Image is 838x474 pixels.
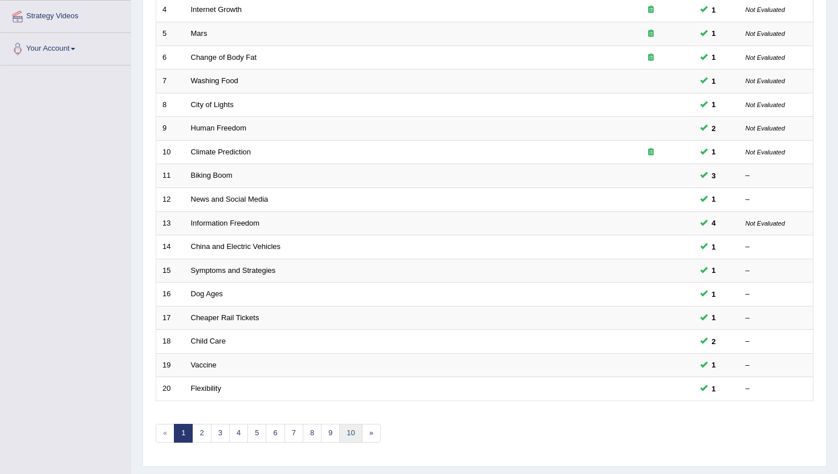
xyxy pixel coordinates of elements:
td: 5 [156,22,185,46]
td: 20 [156,377,185,401]
td: 18 [156,330,185,354]
div: – [746,313,807,324]
a: Symptoms and Strategies [191,266,276,275]
a: Child Care [191,337,226,345]
span: You can still take this question [707,75,721,87]
small: Not Evaluated [746,101,785,108]
td: 12 [156,187,185,211]
small: Not Evaluated [746,77,785,84]
a: Biking Boom [191,171,233,179]
td: 13 [156,211,185,235]
a: City of Lights [191,100,234,109]
a: Vaccine [191,361,217,369]
small: Not Evaluated [746,125,785,132]
span: You can still take this question [707,146,721,158]
a: 7 [284,424,303,443]
a: Flexibility [191,384,221,393]
span: « [156,424,174,443]
a: China and Electric Vehicles [191,242,281,251]
a: News and Social Media [191,195,269,203]
a: Washing Food [191,76,238,85]
span: You can still take this question [707,288,721,300]
div: – [746,360,807,371]
a: Change of Body Fat [191,53,257,62]
a: Cheaper Rail Tickets [191,313,259,322]
div: – [746,242,807,252]
div: – [746,289,807,300]
a: » [362,424,381,443]
a: Your Account [1,33,131,62]
a: 3 [211,424,230,443]
small: Not Evaluated [746,220,785,227]
td: 14 [156,235,185,259]
span: You can still take this question [707,170,721,182]
td: 10 [156,140,185,164]
small: Not Evaluated [746,30,785,37]
a: Climate Prediction [191,148,251,156]
div: – [746,336,807,347]
a: 9 [321,424,340,443]
div: – [746,265,807,276]
small: Not Evaluated [746,54,785,61]
a: Dog Ages [191,289,223,298]
a: 8 [303,424,322,443]
a: 10 [339,424,362,443]
a: 1 [174,424,193,443]
a: Information Freedom [191,219,260,227]
span: You can still take this question [707,99,721,111]
span: You can still take this question [707,359,721,371]
span: You can still take this question [707,312,721,324]
div: – [746,170,807,181]
td: 6 [156,46,185,70]
div: Exam occurring question [615,28,688,39]
span: You can still take this question [707,241,721,253]
td: 15 [156,259,185,283]
a: Human Freedom [191,124,247,132]
div: Exam occurring question [615,5,688,15]
div: – [746,194,807,205]
a: Mars [191,29,208,38]
span: You can still take this question [707,4,721,16]
div: Exam occurring question [615,52,688,63]
a: Internet Growth [191,5,242,14]
span: You can still take this question [707,193,721,205]
div: – [746,383,807,394]
span: You can still take this question [707,122,721,134]
a: 6 [266,424,284,443]
span: You can still take this question [707,27,721,39]
td: 11 [156,164,185,188]
span: You can still take this question [707,217,721,229]
span: You can still take this question [707,336,721,348]
a: 5 [247,424,266,443]
div: Exam occurring question [615,147,688,158]
td: 19 [156,353,185,377]
span: You can still take this question [707,383,721,395]
td: 9 [156,117,185,141]
a: 2 [192,424,211,443]
td: 17 [156,306,185,330]
span: You can still take this question [707,264,721,276]
td: 8 [156,93,185,117]
a: Strategy Videos [1,1,131,29]
span: You can still take this question [707,51,721,63]
a: 4 [229,424,248,443]
td: 16 [156,283,185,307]
small: Not Evaluated [746,149,785,156]
small: Not Evaluated [746,6,785,13]
td: 7 [156,70,185,93]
